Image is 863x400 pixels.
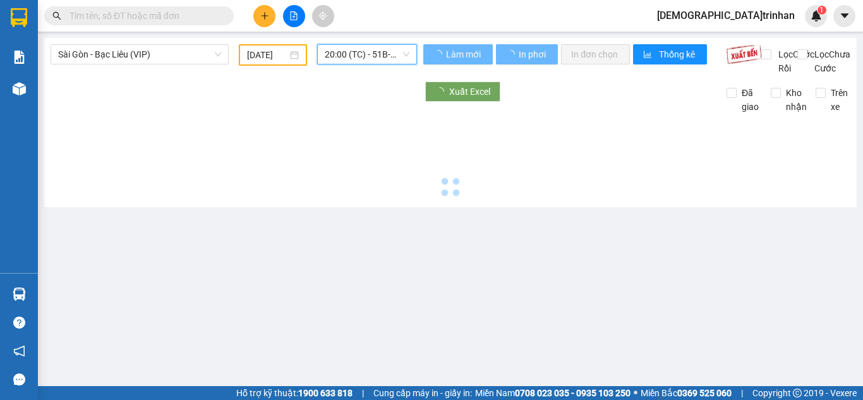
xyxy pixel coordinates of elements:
[643,50,654,60] span: bar-chart
[433,50,444,59] span: loading
[839,10,850,21] span: caret-down
[13,345,25,357] span: notification
[13,51,26,64] img: solution-icon
[833,5,855,27] button: caret-down
[236,386,353,400] span: Hỗ trợ kỹ thuật:
[519,47,548,61] span: In phơi
[793,389,802,397] span: copyright
[373,386,472,400] span: Cung cấp máy in - giấy in:
[247,48,287,62] input: 12/10/2025
[515,388,631,398] strong: 0708 023 035 - 0935 103 250
[423,44,493,64] button: Làm mới
[13,317,25,329] span: question-circle
[677,388,732,398] strong: 0369 525 060
[362,386,364,400] span: |
[253,5,275,27] button: plus
[446,47,483,61] span: Làm mới
[726,44,762,64] img: 9k=
[289,11,298,20] span: file-add
[312,5,334,27] button: aim
[819,6,824,15] span: 1
[283,5,305,27] button: file-add
[737,86,764,114] span: Đã giao
[325,45,409,64] span: 20:00 (TC) - 51B-007.39
[52,11,61,20] span: search
[561,44,630,64] button: In đơn chọn
[435,87,449,96] span: loading
[811,10,822,21] img: icon-new-feature
[69,9,219,23] input: Tìm tên, số ĐT hoặc mã đơn
[425,82,500,102] button: Xuất Excel
[741,386,743,400] span: |
[449,85,490,99] span: Xuất Excel
[13,82,26,95] img: warehouse-icon
[781,86,812,114] span: Kho nhận
[634,391,637,396] span: ⚪️
[773,47,816,75] span: Lọc Cước Rồi
[11,8,27,27] img: logo-vxr
[826,86,853,114] span: Trên xe
[58,45,221,64] span: Sài Gòn - Bạc Liêu (VIP)
[298,388,353,398] strong: 1900 633 818
[13,288,26,301] img: warehouse-icon
[818,6,826,15] sup: 1
[260,11,269,20] span: plus
[641,386,732,400] span: Miền Bắc
[318,11,327,20] span: aim
[496,44,558,64] button: In phơi
[809,47,852,75] span: Lọc Chưa Cước
[475,386,631,400] span: Miền Nam
[647,8,805,23] span: [DEMOGRAPHIC_DATA]trinhan
[506,50,517,59] span: loading
[633,44,707,64] button: bar-chartThống kê
[13,373,25,385] span: message
[659,47,697,61] span: Thống kê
